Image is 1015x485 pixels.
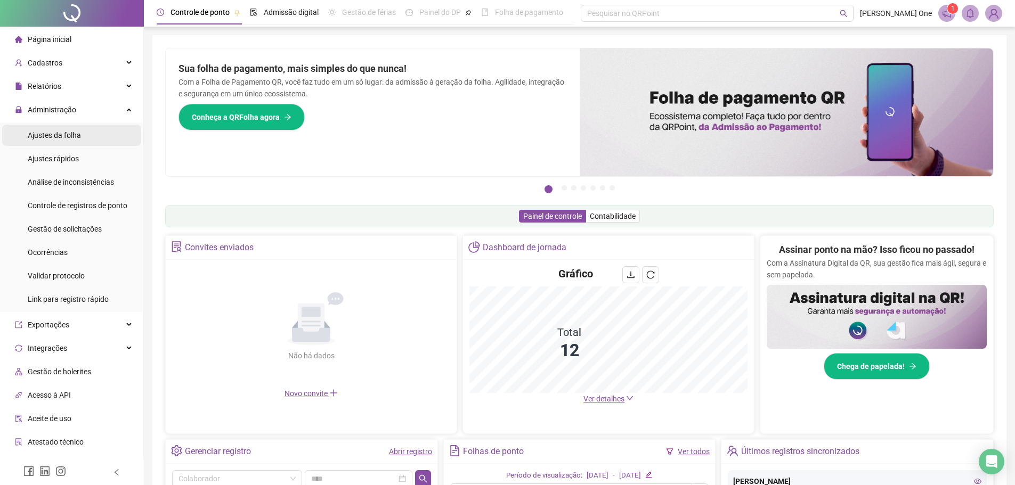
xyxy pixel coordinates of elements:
span: pushpin [465,10,472,16]
span: dashboard [405,9,413,16]
span: file [15,83,22,90]
span: bell [965,9,975,18]
div: Folhas de ponto [463,442,524,461]
span: solution [15,438,22,446]
span: facebook [23,466,34,476]
button: 5 [590,185,596,191]
span: Acesso à API [28,391,71,399]
span: Link para registro rápido [28,295,109,303]
span: solution [171,241,182,252]
h4: Gráfico [558,266,593,281]
span: arrow-right [909,363,916,370]
img: banner%2F02c71560-61a6-44d4-94b9-c8ab97240462.png [767,285,987,349]
div: Últimos registros sincronizados [741,442,859,461]
button: Chega de papelada! [824,353,930,380]
span: Controle de registros de ponto [28,201,127,210]
span: home [15,36,22,43]
span: Contabilidade [590,212,636,220]
span: pushpin [234,10,240,16]
div: Convites enviados [185,239,254,257]
span: Validar protocolo [28,272,85,280]
sup: 1 [947,3,958,14]
button: 2 [562,185,567,191]
img: 88826 [986,5,1002,21]
span: export [15,321,22,328]
span: Gestão de férias [342,8,396,17]
span: Atestado técnico [28,438,84,446]
button: 7 [610,185,615,191]
span: Ocorrências [28,248,68,257]
div: Período de visualização: [506,470,582,481]
span: Painel de controle [523,212,582,220]
span: edit [645,471,652,478]
img: banner%2F8d14a306-6205-4263-8e5b-06e9a85ad873.png [580,48,994,176]
span: arrow-right [284,113,291,121]
button: 3 [571,185,576,191]
span: setting [171,445,182,456]
span: audit [15,415,22,422]
span: filter [666,448,673,455]
div: Dashboard de jornada [483,239,566,257]
p: Com a Folha de Pagamento QR, você faz tudo em um só lugar: da admissão à geração da folha. Agilid... [178,76,567,100]
button: 6 [600,185,605,191]
div: Gerenciar registro [185,442,251,461]
span: Relatórios [28,82,61,91]
span: Ver detalhes [583,394,624,403]
h2: Assinar ponto na mão? Isso ficou no passado! [779,242,975,257]
span: notification [942,9,952,18]
span: Gestão de solicitações [28,225,102,233]
div: [DATE] [619,470,641,481]
h2: Sua folha de pagamento, mais simples do que nunca! [178,61,567,76]
span: Folha de pagamento [495,8,563,17]
span: Painel do DP [419,8,461,17]
span: search [840,10,848,18]
span: Controle de ponto [170,8,230,17]
span: Conheça a QRFolha agora [192,111,280,123]
span: download [627,270,635,279]
button: 1 [545,185,553,193]
span: left [113,468,120,476]
span: Exportações [28,320,69,329]
p: Com a Assinatura Digital da QR, sua gestão fica mais ágil, segura e sem papelada. [767,257,987,281]
span: plus [329,389,338,397]
button: Conheça a QRFolha agora [178,104,305,130]
span: book [481,9,489,16]
span: api [15,391,22,399]
div: Não há dados [262,350,360,361]
span: file-done [250,9,257,16]
div: Open Intercom Messenger [979,449,1004,474]
span: Página inicial [28,35,71,44]
a: Abrir registro [389,447,432,456]
span: eye [974,478,981,485]
span: Ajustes rápidos [28,154,79,163]
span: Cadastros [28,59,62,67]
span: [PERSON_NAME] One [860,7,932,19]
span: instagram [55,466,66,476]
span: Administração [28,105,76,114]
div: - [613,470,615,481]
span: sync [15,344,22,352]
span: linkedin [39,466,50,476]
span: Gestão de holerites [28,367,91,376]
span: pie-chart [468,241,480,252]
span: apartment [15,368,22,375]
span: Análise de inconsistências [28,178,114,186]
span: 1 [951,5,955,12]
span: lock [15,106,22,113]
span: Admissão digital [264,8,319,17]
a: Ver detalhes down [583,394,634,403]
span: reload [646,270,655,279]
span: Integrações [28,344,67,352]
span: Novo convite [285,389,338,398]
span: Chega de papelada! [837,360,905,372]
span: Aceite de uso [28,414,71,423]
span: down [626,394,634,402]
div: [DATE] [587,470,608,481]
span: sun [328,9,336,16]
button: 4 [581,185,586,191]
span: team [727,445,738,456]
span: clock-circle [157,9,164,16]
span: Ajustes da folha [28,131,81,139]
span: user-add [15,59,22,67]
span: search [419,474,427,483]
